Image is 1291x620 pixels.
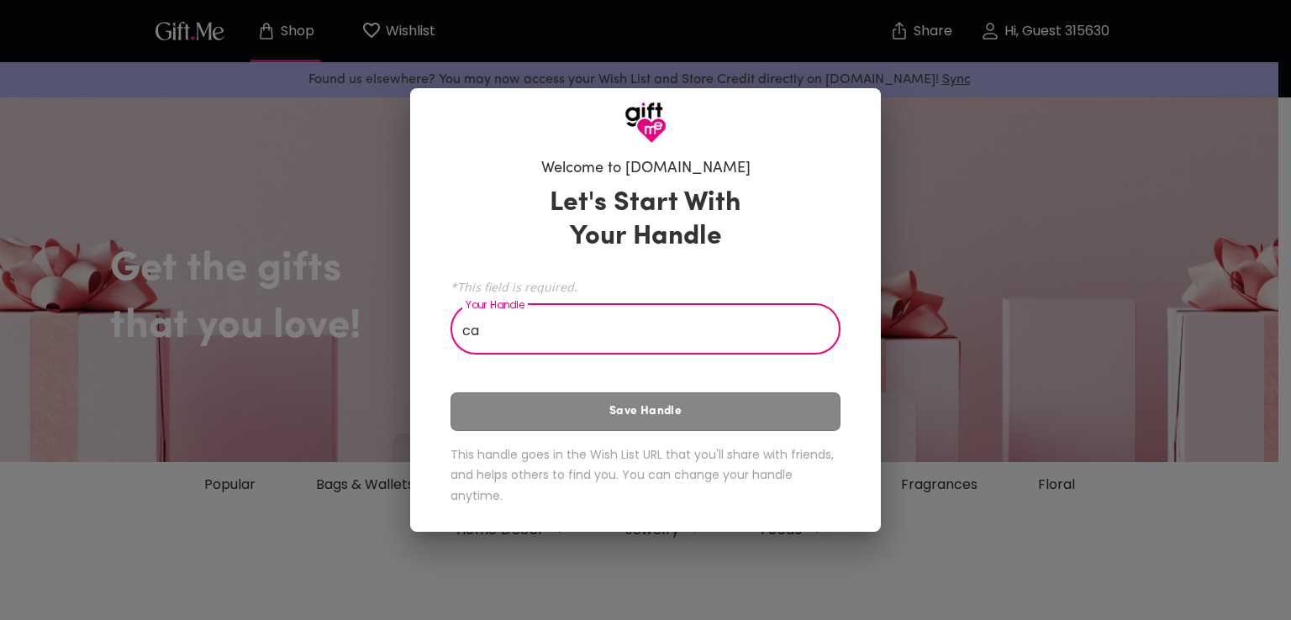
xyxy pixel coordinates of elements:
img: GiftMe Logo [624,102,667,144]
h3: Let's Start With Your Handle [529,187,762,254]
h6: Welcome to [DOMAIN_NAME] [541,159,751,179]
h6: This handle goes in the Wish List URL that you'll share with friends, and helps others to find yo... [451,444,840,507]
span: *This field is required. [451,279,840,295]
input: Your Handle [451,307,822,355]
